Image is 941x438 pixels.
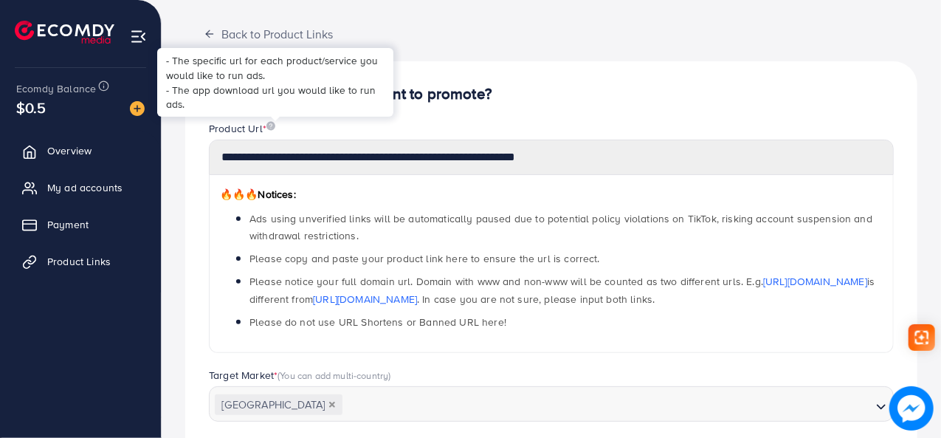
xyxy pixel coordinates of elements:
[11,136,150,165] a: Overview
[130,101,145,116] img: image
[344,394,870,417] input: Search for option
[47,180,123,195] span: My ad accounts
[15,21,114,44] img: logo
[215,394,342,415] span: [GEOGRAPHIC_DATA]
[11,210,150,239] a: Payment
[11,173,150,202] a: My ad accounts
[130,28,147,45] img: menu
[249,251,600,266] span: Please copy and paste your product link here to ensure the url is correct.
[209,85,894,103] h4: Which products do you want to promote?
[249,274,875,306] span: Please notice your full domain url. Domain with www and non-www will be counted as two different ...
[328,401,336,408] button: Deselect Pakistan
[249,211,872,243] span: Ads using unverified links will be automatically paused due to potential policy violations on Tik...
[11,247,150,276] a: Product Links
[209,386,894,422] div: Search for option
[266,121,275,131] img: image
[763,274,867,289] a: [URL][DOMAIN_NAME]
[313,292,417,307] a: [URL][DOMAIN_NAME]
[47,217,89,232] span: Payment
[166,53,384,112] div: - The specific url for each product/service you would like to run ads. - The app download url you...
[185,18,351,49] button: Back to Product Links
[16,81,96,96] span: Ecomdy Balance
[209,121,275,136] label: Product Url
[249,315,506,329] span: Please do not use URL Shortens or Banned URL here!
[889,386,934,431] img: image
[16,97,46,118] span: $0.5
[220,187,296,202] span: Notices:
[209,368,391,383] label: Target Market
[220,187,258,202] span: 🔥🔥🔥
[278,369,390,382] span: (You can add multi-country)
[47,254,111,269] span: Product Links
[47,143,92,158] span: Overview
